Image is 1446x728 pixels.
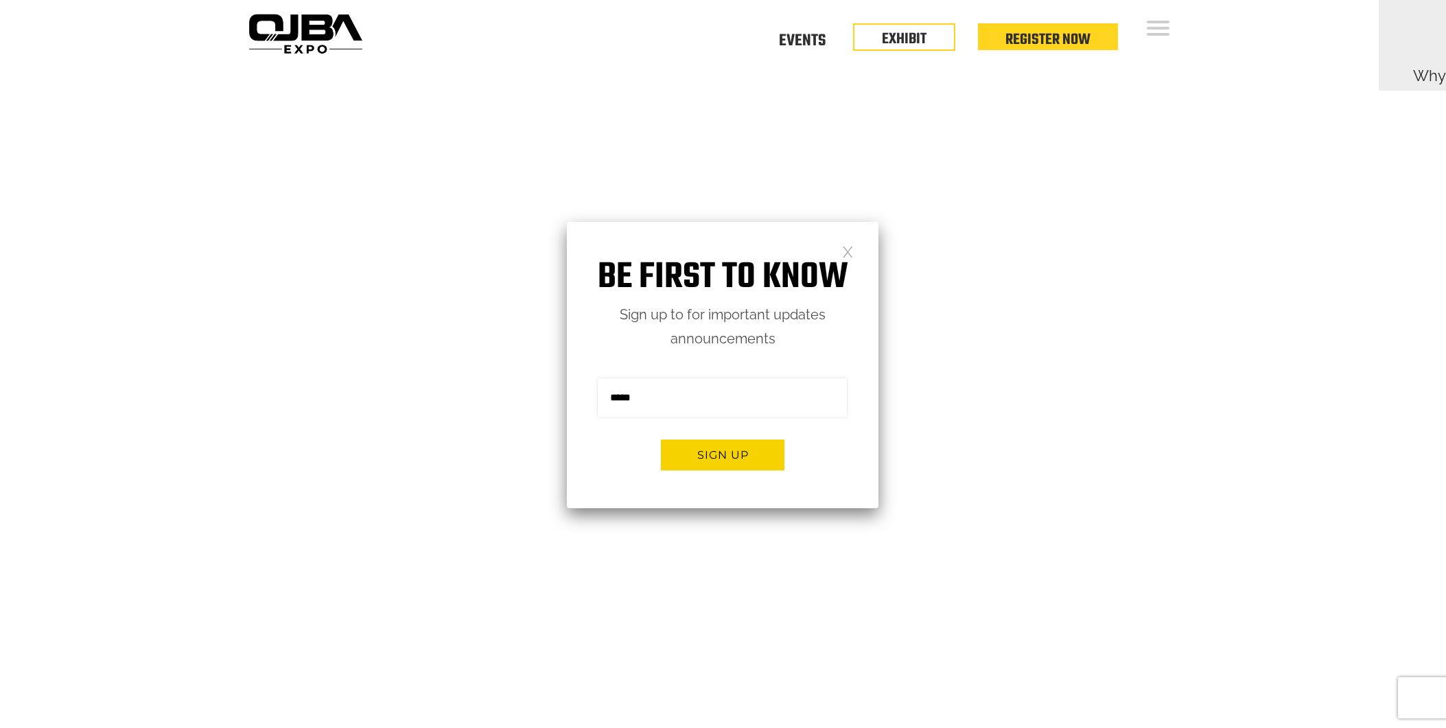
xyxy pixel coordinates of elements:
[661,440,784,470] button: Sign up
[882,27,926,51] a: EXHIBIT
[1005,28,1091,52] a: Register Now
[567,256,878,299] h1: Be first to know
[842,245,854,257] a: Close
[567,303,878,351] p: Sign up to for important updates announcements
